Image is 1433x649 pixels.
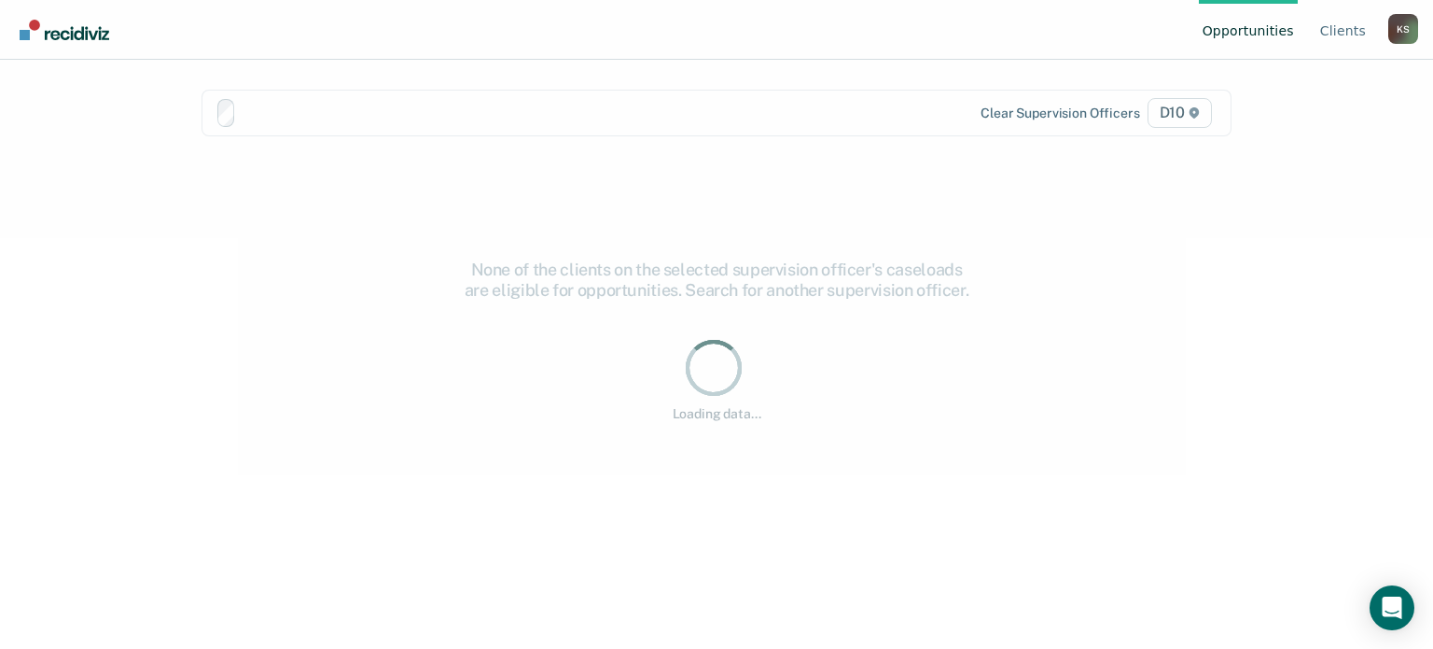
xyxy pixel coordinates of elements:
div: Clear supervision officers [981,106,1139,121]
div: Loading data... [673,406,761,422]
img: Recidiviz [20,20,109,40]
span: D10 [1148,98,1212,128]
div: K S [1388,14,1418,44]
div: Open Intercom Messenger [1370,586,1414,630]
button: Profile dropdown button [1388,14,1418,44]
